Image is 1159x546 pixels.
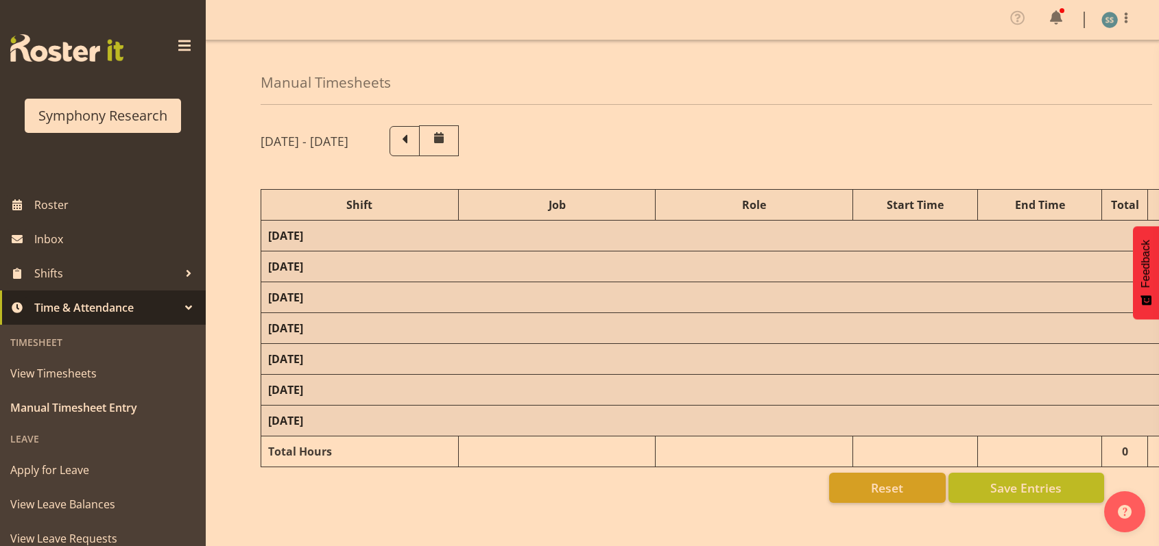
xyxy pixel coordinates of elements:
a: View Timesheets [3,356,202,390]
div: Total [1109,197,1140,213]
span: View Leave Balances [10,494,195,514]
div: Role [662,197,846,213]
h5: [DATE] - [DATE] [261,134,348,149]
div: Shift [268,197,451,213]
span: Shifts [34,263,178,284]
div: Symphony Research [38,106,167,126]
div: Start Time [860,197,970,213]
button: Feedback - Show survey [1133,226,1159,319]
span: Time & Attendance [34,297,178,318]
span: Manual Timesheet Entry [10,397,195,418]
img: Rosterit website logo [10,34,123,62]
span: Reset [871,479,903,497]
h4: Manual Timesheets [261,75,391,90]
div: Job [466,197,649,213]
td: Total Hours [261,436,459,467]
span: Inbox [34,229,199,249]
button: Reset [829,473,946,503]
span: Roster [34,195,199,215]
td: 0 [1102,436,1148,467]
a: Apply for Leave [3,453,202,487]
span: Save Entries [990,479,1062,497]
button: Save Entries [948,473,1104,503]
div: Timesheet [3,328,202,356]
span: View Timesheets [10,363,195,384]
div: Leave [3,425,202,453]
img: shane-shaw-williams1936.jpg [1101,12,1118,28]
a: View Leave Balances [3,487,202,521]
div: End Time [985,197,1095,213]
span: Feedback [1140,240,1152,288]
a: Manual Timesheet Entry [3,390,202,425]
span: Apply for Leave [10,460,195,480]
img: help-xxl-2.png [1118,505,1132,519]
